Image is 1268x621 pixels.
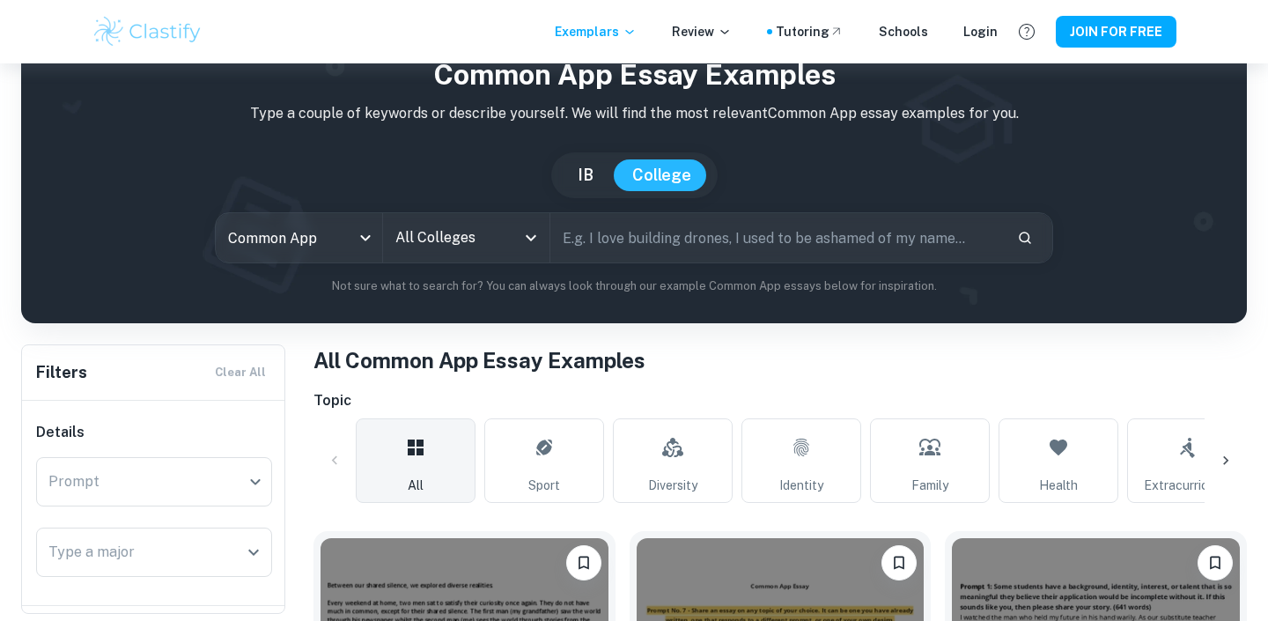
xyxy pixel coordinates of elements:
button: Help and Feedback [1012,17,1042,47]
h6: Topic [313,390,1247,411]
a: Tutoring [776,22,844,41]
span: Health [1039,476,1078,495]
p: Type a couple of keywords or describe yourself. We will find the most relevant Common App essay e... [35,103,1233,124]
span: Diversity [648,476,697,495]
button: IB [560,159,611,191]
button: Please log in to bookmark exemplars [1198,545,1233,580]
a: Schools [879,22,928,41]
img: Clastify logo [92,14,203,49]
a: Login [963,22,998,41]
button: Open [241,540,266,565]
button: Please log in to bookmark exemplars [566,545,601,580]
button: Search [1010,223,1040,253]
button: Please log in to bookmark exemplars [881,545,917,580]
span: All [408,476,424,495]
input: E.g. I love building drones, I used to be ashamed of my name... [550,213,1003,262]
button: College [615,159,709,191]
button: JOIN FOR FREE [1056,16,1176,48]
div: Common App [216,213,382,262]
span: Family [911,476,948,495]
p: Exemplars [555,22,637,41]
span: Identity [779,476,823,495]
h6: Filters [36,360,87,385]
button: Open [519,225,543,250]
span: Extracurricular [1144,476,1230,495]
p: Review [672,22,732,41]
p: Not sure what to search for? You can always look through our example Common App essays below for ... [35,277,1233,295]
span: Sport [528,476,560,495]
h1: Common App Essay Examples [35,54,1233,96]
h1: All Common App Essay Examples [313,344,1247,376]
h6: Details [36,422,272,443]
